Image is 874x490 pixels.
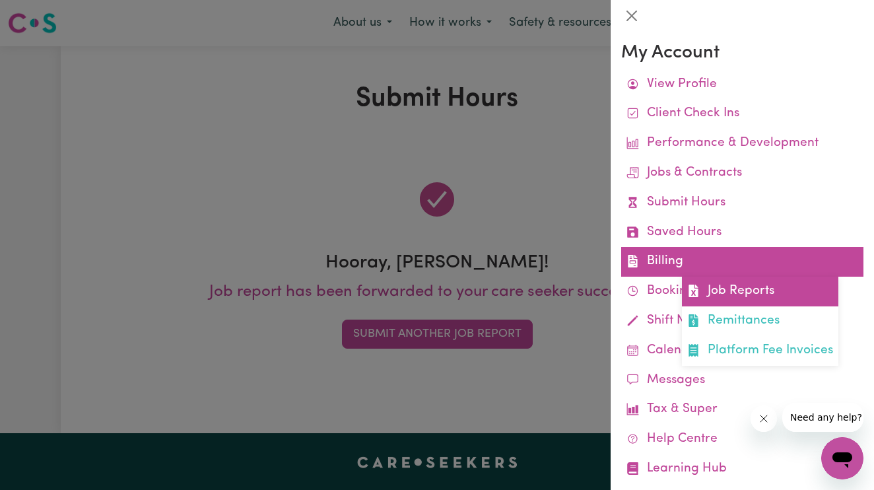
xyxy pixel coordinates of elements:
a: Messages [621,366,863,396]
a: View Profile [621,70,863,100]
a: Job Reports [682,277,838,306]
a: Client Check Ins [621,99,863,129]
a: Remittances [682,306,838,336]
a: Performance & Development [621,129,863,158]
iframe: Button to launch messaging window [821,437,863,479]
a: Shift Notes [621,306,863,336]
a: Jobs & Contracts [621,158,863,188]
a: Learning Hub [621,454,863,484]
a: Help Centre [621,425,863,454]
a: BillingJob ReportsRemittancesPlatform Fee Invoices [621,247,863,277]
a: Tax & Super [621,395,863,425]
a: Bookings [621,277,863,306]
h3: My Account [621,42,863,65]
button: Close [621,5,642,26]
a: Calendar [621,336,863,366]
iframe: Message from company [782,403,863,432]
a: Saved Hours [621,218,863,248]
a: Submit Hours [621,188,863,218]
a: Platform Fee Invoices [682,336,838,366]
iframe: Close message [751,405,777,432]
